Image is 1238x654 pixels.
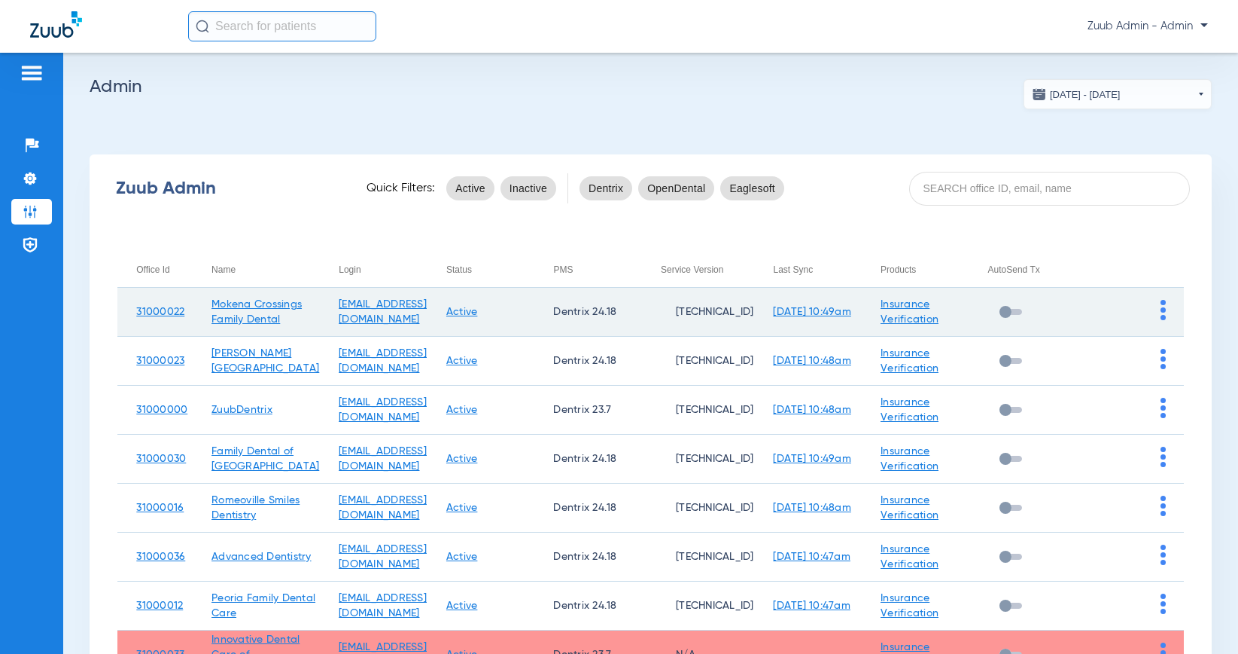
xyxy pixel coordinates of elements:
span: Quick Filters: [367,181,435,196]
a: [EMAIL_ADDRESS][DOMAIN_NAME] [339,299,427,325]
a: Insurance Verification [881,397,938,423]
a: [DATE] 10:47am [773,552,850,562]
h2: Admin [90,79,1212,94]
a: [DATE] 10:48am [773,503,851,513]
div: Office Id [136,261,169,278]
div: Last Sync [773,261,813,278]
a: 31000012 [136,601,183,611]
a: Active [446,552,478,562]
td: [TECHNICAL_ID] [642,484,754,533]
span: Dentrix [589,181,623,196]
div: AutoSend Tx [988,261,1077,278]
img: group-dot-blue.svg [1160,545,1166,565]
td: Dentrix 24.18 [534,533,642,582]
img: Search Icon [196,20,209,33]
td: Dentrix 23.7 [534,386,642,435]
a: Peoria Family Dental Care [211,593,315,619]
a: Insurance Verification [881,446,938,472]
td: [TECHNICAL_ID] [642,435,754,484]
input: Search for patients [188,11,376,41]
a: [DATE] 10:47am [773,601,850,611]
div: Products [881,261,969,278]
a: 31000000 [136,405,187,415]
div: Name [211,261,320,278]
mat-chip-listbox: pms-filters [579,173,784,203]
span: Eaglesoft [729,181,775,196]
a: 31000016 [136,503,184,513]
span: OpenDental [647,181,705,196]
img: group-dot-blue.svg [1160,349,1166,369]
div: Login [339,261,427,278]
a: Family Dental of [GEOGRAPHIC_DATA] [211,446,319,472]
button: [DATE] - [DATE] [1024,79,1212,109]
td: [TECHNICAL_ID] [642,288,754,337]
span: Zuub Admin - Admin [1087,19,1208,34]
div: AutoSend Tx [988,261,1040,278]
a: Insurance Verification [881,544,938,570]
a: 31000022 [136,307,184,317]
img: group-dot-blue.svg [1160,447,1166,467]
div: PMS [553,261,573,278]
td: [TECHNICAL_ID] [642,582,754,631]
a: [DATE] 10:48am [773,356,851,366]
a: Insurance Verification [881,593,938,619]
a: Active [446,601,478,611]
a: Romeoville Smiles Dentistry [211,495,300,521]
td: Dentrix 24.18 [534,435,642,484]
span: Active [455,181,485,196]
a: [DATE] 10:48am [773,405,851,415]
div: PMS [553,261,642,278]
a: [EMAIL_ADDRESS][DOMAIN_NAME] [339,348,427,374]
a: 31000023 [136,356,184,366]
div: Office Id [136,261,193,278]
a: Insurance Verification [881,299,938,325]
div: Service Version [661,261,723,278]
a: [DATE] 10:49am [773,454,851,464]
a: Active [446,454,478,464]
td: Dentrix 24.18 [534,484,642,533]
a: Active [446,503,478,513]
a: [EMAIL_ADDRESS][DOMAIN_NAME] [339,397,427,423]
a: ZuubDentrix [211,405,272,415]
img: group-dot-blue.svg [1160,496,1166,516]
a: [EMAIL_ADDRESS][DOMAIN_NAME] [339,544,427,570]
td: [TECHNICAL_ID] [642,533,754,582]
td: Dentrix 24.18 [534,288,642,337]
div: Name [211,261,236,278]
a: [EMAIL_ADDRESS][DOMAIN_NAME] [339,446,427,472]
a: Active [446,307,478,317]
a: 31000036 [136,552,185,562]
div: Last Sync [773,261,862,278]
img: date.svg [1032,87,1047,102]
a: [PERSON_NAME][GEOGRAPHIC_DATA] [211,348,319,374]
a: Advanced Dentistry [211,552,312,562]
img: group-dot-blue.svg [1160,594,1166,614]
a: [DATE] 10:49am [773,307,851,317]
img: hamburger-icon [20,64,44,82]
a: Mokena Crossings Family Dental [211,299,302,325]
mat-chip-listbox: status-filters [446,173,556,203]
div: Status [446,261,535,278]
div: Products [881,261,916,278]
a: Insurance Verification [881,495,938,521]
div: Zuub Admin [116,181,340,196]
img: group-dot-blue.svg [1160,300,1166,320]
span: Inactive [509,181,547,196]
a: Insurance Verification [881,348,938,374]
input: SEARCH office ID, email, name [909,172,1190,206]
img: Zuub Logo [30,11,82,38]
div: Status [446,261,472,278]
td: [TECHNICAL_ID] [642,386,754,435]
div: Login [339,261,360,278]
td: Dentrix 24.18 [534,337,642,386]
a: 31000030 [136,454,186,464]
a: [EMAIL_ADDRESS][DOMAIN_NAME] [339,495,427,521]
td: [TECHNICAL_ID] [642,337,754,386]
img: group-dot-blue.svg [1160,398,1166,418]
td: Dentrix 24.18 [534,582,642,631]
a: [EMAIL_ADDRESS][DOMAIN_NAME] [339,593,427,619]
a: Active [446,356,478,366]
a: Active [446,405,478,415]
div: Service Version [661,261,754,278]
